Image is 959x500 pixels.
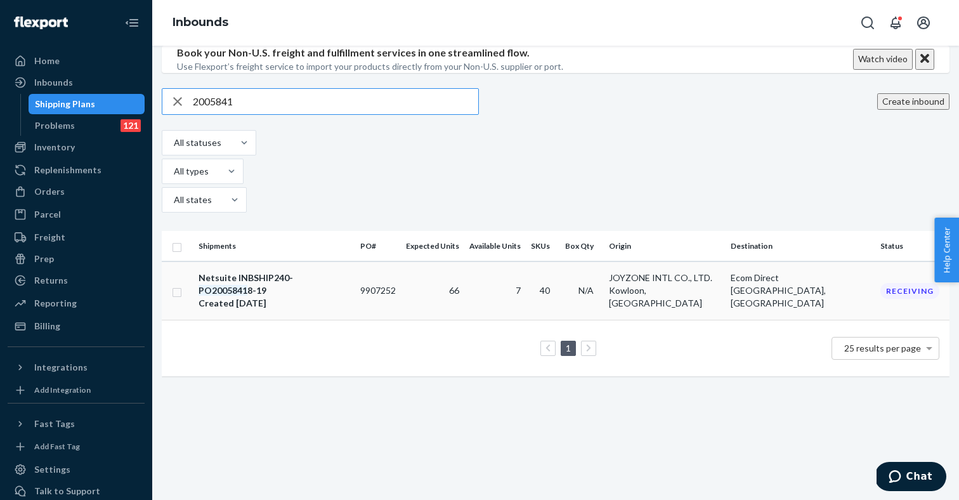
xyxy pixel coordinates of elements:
span: 66 [449,285,459,296]
div: Fast Tags [34,418,75,430]
div: Home [34,55,60,67]
span: [GEOGRAPHIC_DATA], [GEOGRAPHIC_DATA] [731,285,826,308]
a: Problems121 [29,115,145,136]
a: Add Integration [8,383,145,398]
div: Inventory [34,141,75,154]
div: Ecom Direct [731,272,870,284]
input: Search inbounds by name, destination, msku... [193,89,478,114]
div: Billing [34,320,60,332]
button: Close [915,49,934,70]
div: Integrations [34,361,88,374]
div: Netsuite INBSHIP240- 8-19 [199,272,350,297]
a: Settings [8,459,145,480]
th: Available Units [464,231,526,261]
a: Reporting [8,293,145,313]
a: Orders [8,181,145,202]
span: 25 results per page [844,343,921,353]
button: Watch video [853,49,913,70]
a: Home [8,51,145,71]
p: Book your Non-U.S. freight and fulfillment services in one streamlined flow. [177,46,563,60]
button: Fast Tags [8,414,145,434]
input: All statuses [173,136,174,149]
div: Talk to Support [34,485,100,497]
p: Use Flexport’s freight service to import your products directly from your Non-U.S. supplier or port. [177,60,563,73]
div: Prep [34,253,54,265]
div: Problems [35,119,75,132]
th: Destination [726,231,875,261]
button: Open account menu [911,10,936,36]
a: Inbounds [8,72,145,93]
th: PO# [355,231,401,261]
a: Inbounds [173,15,228,29]
div: Returns [34,274,68,287]
span: Kowloon, [GEOGRAPHIC_DATA] [609,285,702,308]
span: N/A [578,285,594,296]
a: Replenishments [8,160,145,180]
div: Orders [34,185,65,198]
button: Close Navigation [119,10,145,36]
a: Parcel [8,204,145,225]
div: Settings [34,463,70,476]
a: Prep [8,249,145,269]
input: All types [173,165,174,178]
a: Freight [8,227,145,247]
a: Billing [8,316,145,336]
button: Open Search Box [855,10,880,36]
span: 40 [540,285,550,296]
div: 121 [121,119,141,132]
div: Parcel [34,208,61,221]
em: PO2005841 [199,285,247,296]
img: Flexport logo [14,16,68,29]
span: 7 [516,285,521,296]
th: Shipments [193,231,355,261]
button: Open notifications [883,10,908,36]
div: Reporting [34,297,77,310]
div: Created [DATE] [199,297,350,310]
div: Add Integration [34,385,91,395]
a: Inventory [8,137,145,157]
ol: breadcrumbs [162,4,238,41]
th: Origin [604,231,726,261]
div: Freight [34,231,65,244]
th: Expected Units [401,231,464,261]
th: SKUs [526,231,560,261]
input: All states [173,194,174,206]
a: Returns [8,270,145,291]
div: Replenishments [34,164,101,176]
div: Inbounds [34,76,73,89]
a: Shipping Plans [29,94,145,114]
a: Add Fast Tag [8,439,145,454]
td: 9907252 [355,261,401,320]
button: Help Center [934,218,959,282]
iframe: Opens a widget where you can chat to one of our agents [877,462,946,494]
button: Create inbound [877,93,949,110]
button: Integrations [8,357,145,378]
div: Receiving [880,283,939,299]
div: Shipping Plans [35,98,95,110]
div: Add Fast Tag [34,441,80,452]
div: JOYZONE INTL CO., LTD. [609,272,721,284]
th: Status [875,231,949,261]
th: Box Qty [560,231,604,261]
a: Page 1 is your current page [563,343,573,353]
